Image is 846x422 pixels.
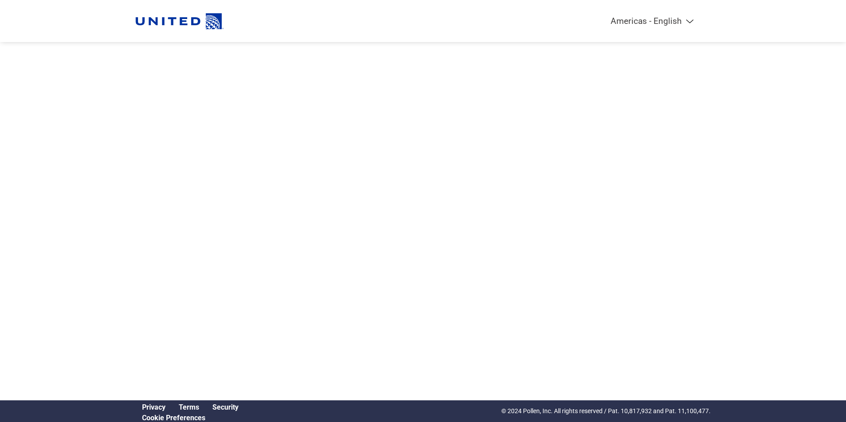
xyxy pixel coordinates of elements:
a: Cookie Preferences, opens a dedicated popup modal window [142,414,205,422]
a: Privacy [142,403,165,411]
div: Open Cookie Preferences Modal [135,414,245,422]
a: Security [212,403,238,411]
img: United Airlines [135,9,224,33]
a: Terms [179,403,199,411]
p: © 2024 Pollen, Inc. All rights reserved / Pat. 10,817,932 and Pat. 11,100,477. [501,407,711,416]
